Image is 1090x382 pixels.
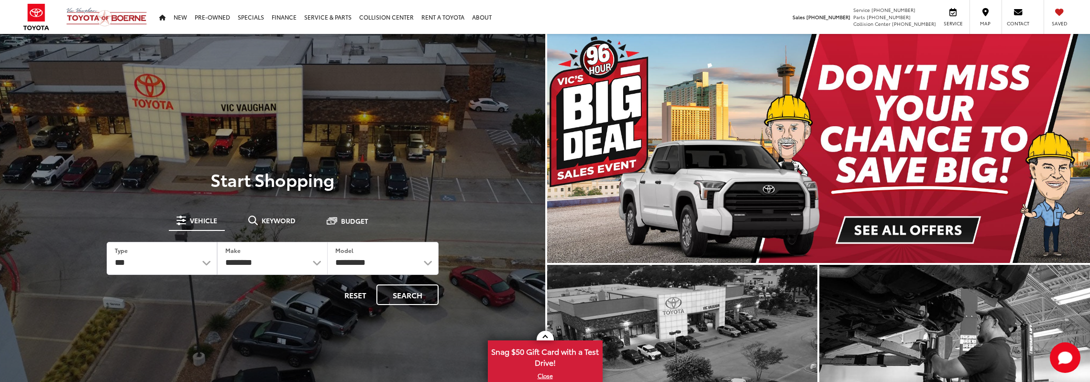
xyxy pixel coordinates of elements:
button: Search [376,284,439,305]
span: [PHONE_NUMBER] [871,6,915,13]
button: Toggle Chat Window [1050,342,1080,373]
span: Service [853,6,870,13]
span: [PHONE_NUMBER] [892,20,936,27]
span: Saved [1049,20,1070,27]
span: Snag $50 Gift Card with a Test Drive! [489,341,602,371]
span: Vehicle [190,217,217,224]
svg: Start Chat [1050,342,1080,373]
span: Parts [853,13,865,21]
span: Budget [341,218,368,224]
span: Keyword [262,217,296,224]
span: [PHONE_NUMBER] [867,13,911,21]
span: Service [942,20,964,27]
span: Map [975,20,996,27]
button: Reset [336,284,374,305]
span: Contact [1007,20,1029,27]
label: Type [115,246,128,254]
label: Model [335,246,353,254]
p: Start Shopping [40,170,505,189]
span: Sales [793,13,805,21]
span: [PHONE_NUMBER] [806,13,850,21]
span: Collision Center [853,20,891,27]
label: Make [225,246,241,254]
img: Vic Vaughan Toyota of Boerne [66,7,147,27]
